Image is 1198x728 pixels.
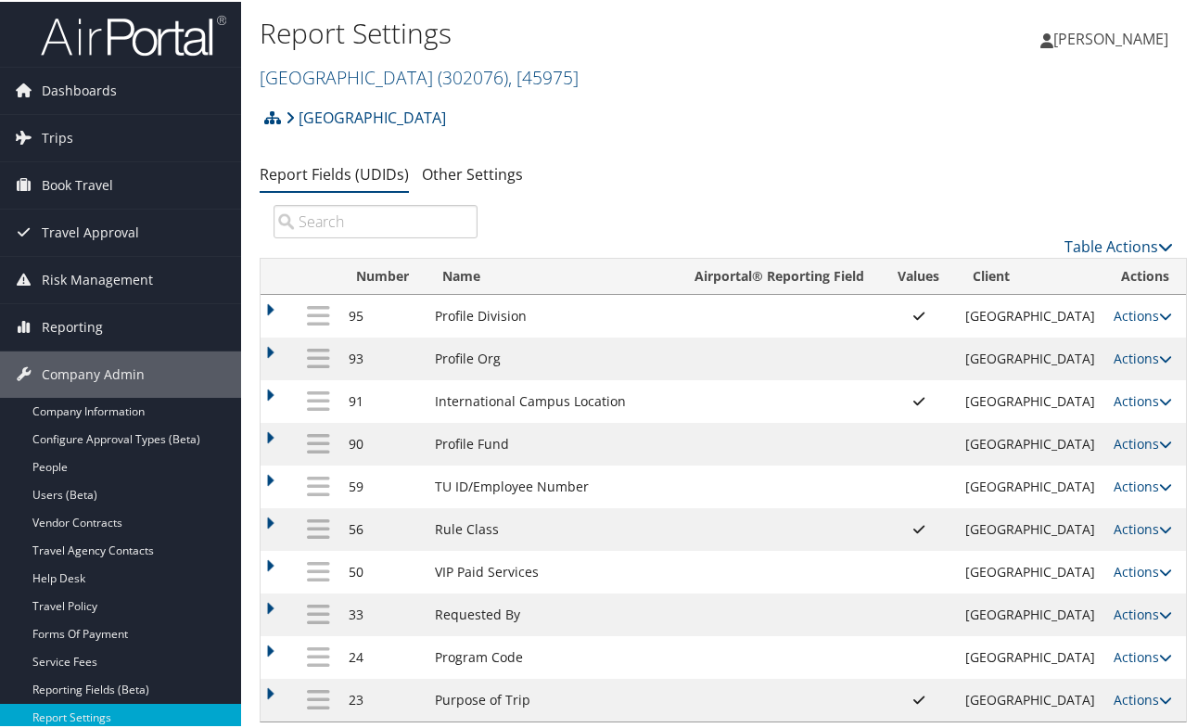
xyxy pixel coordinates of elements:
[956,549,1104,592] td: [GEOGRAPHIC_DATA]
[426,634,678,677] td: Program Code
[1104,257,1186,293] th: Actions
[339,336,426,378] td: 93
[42,160,113,207] span: Book Travel
[956,336,1104,378] td: [GEOGRAPHIC_DATA]
[956,378,1104,421] td: [GEOGRAPHIC_DATA]
[339,378,426,421] td: 91
[42,208,139,254] span: Travel Approval
[422,162,523,183] a: Other Settings
[339,634,426,677] td: 24
[339,257,426,293] th: Number
[426,549,678,592] td: VIP Paid Services
[1114,433,1172,451] a: Actions
[42,350,145,396] span: Company Admin
[274,203,478,236] input: Search
[1114,348,1172,365] a: Actions
[339,464,426,506] td: 59
[339,592,426,634] td: 33
[42,113,73,160] span: Trips
[1114,476,1172,493] a: Actions
[426,677,678,720] td: Purpose of Trip
[1114,604,1172,621] a: Actions
[1114,305,1172,323] a: Actions
[426,421,678,464] td: Profile Fund
[1114,561,1172,579] a: Actions
[1114,518,1172,536] a: Actions
[438,63,508,88] span: ( 302076 )
[339,293,426,336] td: 95
[42,302,103,349] span: Reporting
[1114,646,1172,664] a: Actions
[508,63,579,88] span: , [ 45975 ]
[956,421,1104,464] td: [GEOGRAPHIC_DATA]
[260,63,579,88] a: [GEOGRAPHIC_DATA]
[1064,235,1173,255] a: Table Actions
[260,12,878,51] h1: Report Settings
[42,255,153,301] span: Risk Management
[956,257,1104,293] th: Client
[426,506,678,549] td: Rule Class
[339,677,426,720] td: 23
[881,257,956,293] th: Values
[339,549,426,592] td: 50
[298,257,339,293] th: : activate to sort column ascending
[956,592,1104,634] td: [GEOGRAPHIC_DATA]
[426,378,678,421] td: International Campus Location
[426,257,678,293] th: Name
[42,66,117,112] span: Dashboards
[339,421,426,464] td: 90
[678,257,881,293] th: Airportal&reg; Reporting Field
[956,506,1104,549] td: [GEOGRAPHIC_DATA]
[1114,390,1172,408] a: Actions
[1053,27,1168,47] span: [PERSON_NAME]
[956,677,1104,720] td: [GEOGRAPHIC_DATA]
[339,506,426,549] td: 56
[426,336,678,378] td: Profile Org
[41,12,226,56] img: airportal-logo.png
[426,464,678,506] td: TU ID/Employee Number
[956,293,1104,336] td: [GEOGRAPHIC_DATA]
[426,293,678,336] td: Profile Division
[956,464,1104,506] td: [GEOGRAPHIC_DATA]
[286,97,446,134] a: [GEOGRAPHIC_DATA]
[260,162,409,183] a: Report Fields (UDIDs)
[1040,9,1187,65] a: [PERSON_NAME]
[956,634,1104,677] td: [GEOGRAPHIC_DATA]
[1114,689,1172,707] a: Actions
[426,592,678,634] td: Requested By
